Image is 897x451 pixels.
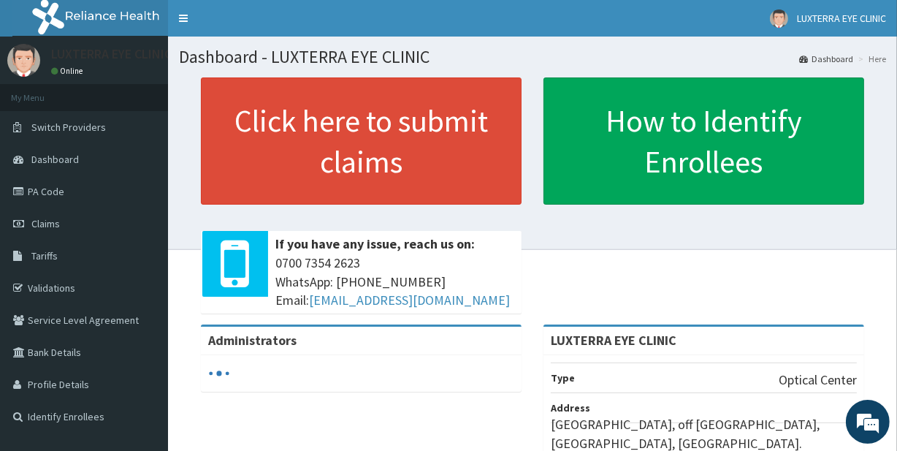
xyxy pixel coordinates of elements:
li: Here [855,53,886,65]
span: LUXTERRA EYE CLINIC [797,12,886,25]
img: User Image [7,44,40,77]
img: User Image [770,10,788,28]
p: Optical Center [779,371,857,390]
p: LUXTERRA EYE CLINIC [51,48,172,61]
span: Switch Providers [31,121,106,134]
a: [EMAIL_ADDRESS][DOMAIN_NAME] [309,292,510,308]
a: Dashboard [799,53,853,65]
b: Type [551,371,575,384]
b: Address [551,401,590,414]
span: Claims [31,217,60,230]
span: 0700 7354 2623 WhatsApp: [PHONE_NUMBER] Email: [275,254,514,310]
b: If you have any issue, reach us on: [275,235,475,252]
strong: LUXTERRA EYE CLINIC [551,332,676,349]
a: Online [51,66,86,76]
span: Dashboard [31,153,79,166]
a: Click here to submit claims [201,77,522,205]
span: Tariffs [31,249,58,262]
svg: audio-loading [208,363,230,384]
h1: Dashboard - LUXTERRA EYE CLINIC [179,48,886,67]
a: How to Identify Enrollees [543,77,864,205]
b: Administrators [208,332,297,349]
